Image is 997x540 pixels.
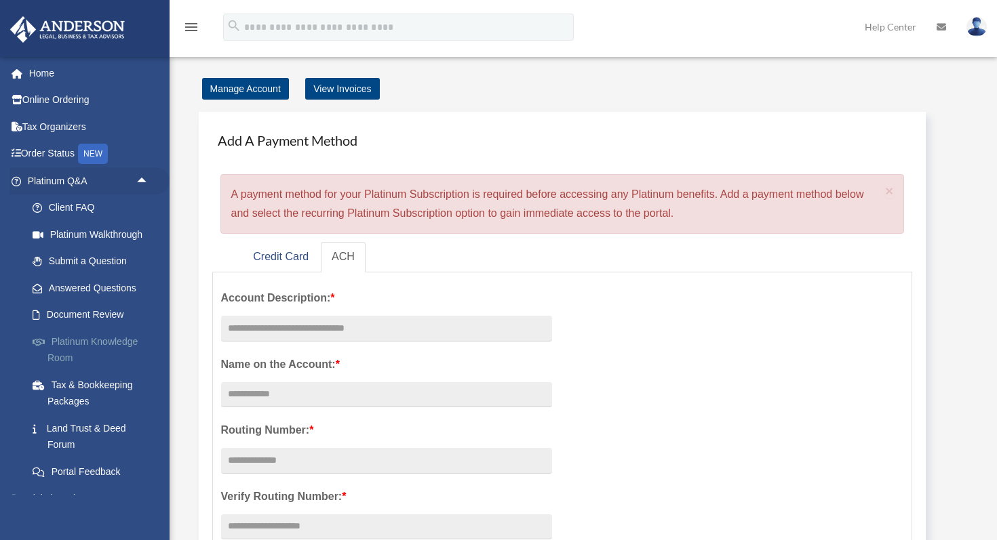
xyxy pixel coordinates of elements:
a: Platinum Walkthrough [19,221,170,248]
a: Tax Organizers [9,113,170,140]
a: Submit a Question [19,248,170,275]
span: × [885,183,894,199]
a: Client FAQ [19,194,170,222]
a: Home [9,60,170,87]
a: ACH [321,242,366,272]
a: Manage Account [202,78,289,100]
label: Verify Routing Number: [221,487,552,506]
a: Document Review [19,302,170,329]
img: Anderson Advisors Platinum Portal [6,16,129,43]
a: Platinum Knowledge Room [19,328,170,371]
a: Platinum Q&Aarrow_drop_up [9,167,170,194]
button: Close [885,184,894,198]
div: A payment method for your Platinum Subscription is required before accessing any Platinum benefit... [220,174,905,234]
a: Tax & Bookkeeping Packages [19,371,170,415]
a: Land Trust & Deed Forum [19,415,170,458]
a: View Invoices [305,78,379,100]
a: menu [183,24,199,35]
span: arrow_drop_up [136,167,163,195]
a: Credit Card [242,242,319,272]
label: Account Description: [221,289,552,308]
a: Digital Productsarrow_drop_down [9,485,170,512]
a: Portal Feedback [19,458,170,485]
div: NEW [78,144,108,164]
a: Online Ordering [9,87,170,114]
label: Routing Number: [221,421,552,440]
span: arrow_drop_down [136,485,163,513]
img: User Pic [966,17,987,37]
a: Order StatusNEW [9,140,170,168]
h4: Add A Payment Method [212,125,913,155]
a: Answered Questions [19,274,170,302]
i: menu [183,19,199,35]
i: search [227,18,241,33]
label: Name on the Account: [221,355,552,374]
